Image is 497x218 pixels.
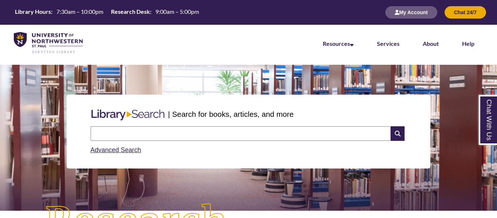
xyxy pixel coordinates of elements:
a: About [423,40,439,47]
img: Libary Search [88,107,168,123]
p: | Search for books, articles, and more [168,108,294,120]
a: Services [377,40,399,47]
a: Help [462,40,474,47]
th: Library Hours: [12,8,53,16]
button: Chat 24/7 [445,6,486,19]
a: Advanced Search [91,146,141,154]
span: 9:00am – 5:00pm [155,8,199,15]
span: 7:30am – 10:00pm [56,8,103,15]
i: Search [391,126,405,141]
button: My Account [385,6,437,19]
a: My Account [385,9,437,15]
img: UNWSP Library Logo [14,32,83,54]
a: Hours Today [12,8,202,17]
a: Chat 24/7 [445,9,486,15]
th: Research Desk: [108,8,152,16]
a: Resources [323,40,354,47]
